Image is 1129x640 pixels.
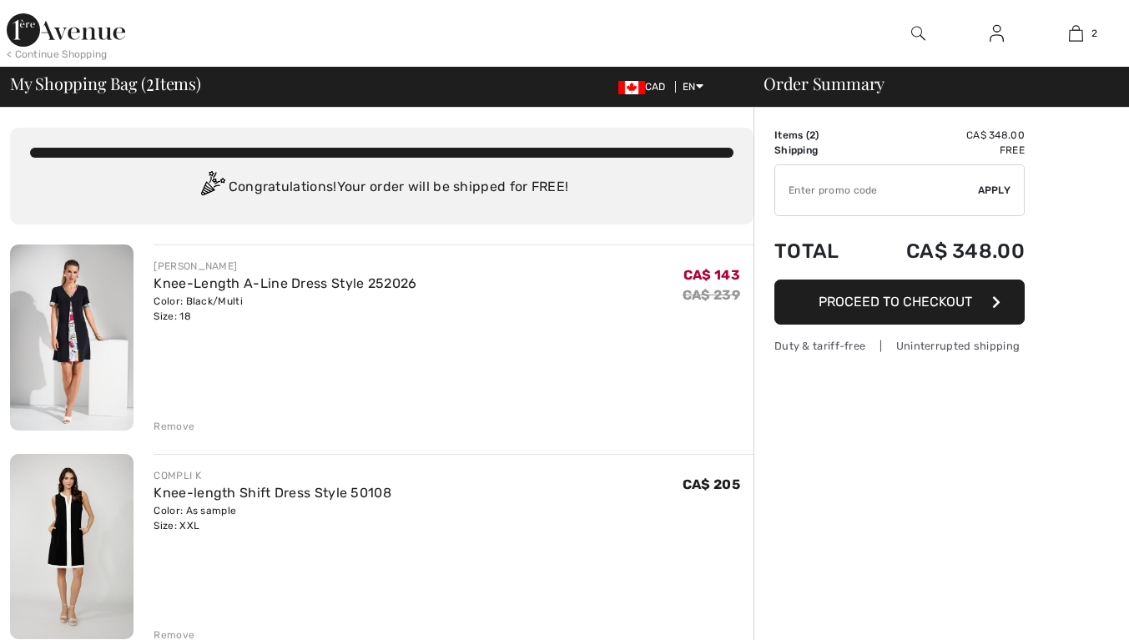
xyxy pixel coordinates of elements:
s: CA$ 239 [683,287,740,303]
button: Proceed to Checkout [774,280,1025,325]
div: Order Summary [743,75,1119,92]
span: Apply [978,183,1011,198]
div: Remove [154,419,194,434]
td: CA$ 348.00 [863,128,1025,143]
div: COMPLI K [154,468,391,483]
img: My Bag [1069,23,1083,43]
img: 1ère Avenue [7,13,125,47]
span: EN [683,81,703,93]
div: [PERSON_NAME] [154,259,416,274]
div: Color: As sample Size: XXL [154,503,391,533]
span: 2 [809,129,815,141]
img: Congratulation2.svg [195,171,229,204]
div: Congratulations! Your order will be shipped for FREE! [30,171,733,204]
img: Knee-Length A-Line Dress Style 252026 [10,244,134,431]
td: Items ( ) [774,128,863,143]
td: CA$ 348.00 [863,223,1025,280]
img: search the website [911,23,925,43]
div: < Continue Shopping [7,47,108,62]
span: 2 [1091,26,1097,41]
td: Total [774,223,863,280]
span: 2 [146,71,154,93]
img: My Info [990,23,1004,43]
a: Knee-length Shift Dress Style 50108 [154,485,391,501]
span: CA$ 143 [683,267,740,283]
span: Proceed to Checkout [819,294,972,310]
div: Color: Black/Multi Size: 18 [154,294,416,324]
td: Free [863,143,1025,158]
a: 2 [1037,23,1115,43]
span: CAD [618,81,673,93]
input: Promo code [775,165,978,215]
span: CA$ 205 [683,476,740,492]
a: Sign In [976,23,1017,44]
img: Canadian Dollar [618,81,645,94]
img: Knee-length Shift Dress Style 50108 [10,454,134,640]
div: Duty & tariff-free | Uninterrupted shipping [774,338,1025,354]
a: Knee-Length A-Line Dress Style 252026 [154,275,416,291]
span: My Shopping Bag ( Items) [10,75,201,92]
td: Shipping [774,143,863,158]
